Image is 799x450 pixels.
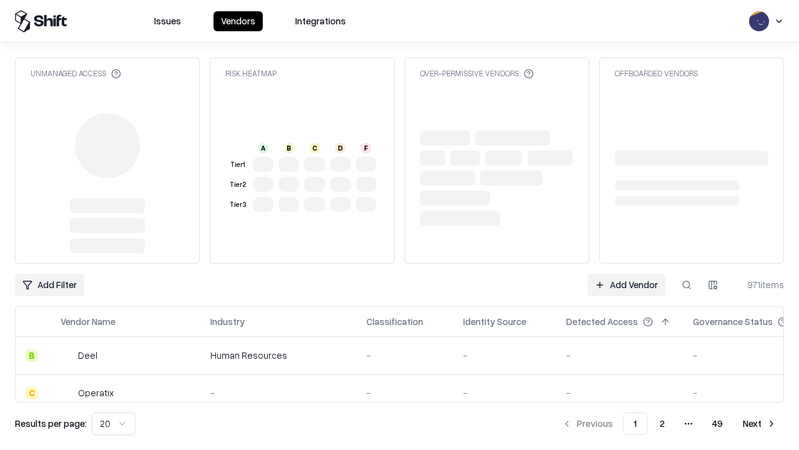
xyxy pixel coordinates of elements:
div: Human Resources [210,349,346,362]
div: - [366,386,443,399]
p: Results per page: [15,417,87,430]
a: Add Vendor [587,274,665,296]
div: B [284,143,294,153]
div: - [566,349,673,362]
button: Next [735,412,784,435]
button: Issues [147,11,189,31]
div: Classification [366,315,423,328]
div: Detected Access [566,315,638,328]
div: Tier 2 [228,179,248,190]
img: Operatix [61,387,73,399]
div: - [463,386,546,399]
nav: pagination [554,412,784,435]
div: - [366,349,443,362]
div: Tier 3 [228,199,248,210]
div: Industry [210,315,245,328]
div: C [310,143,320,153]
button: Integrations [288,11,353,31]
div: Operatix [78,386,114,399]
div: Deel [78,349,97,362]
img: Deel [61,349,73,362]
div: D [335,143,345,153]
div: - [463,349,546,362]
div: C [26,387,38,399]
div: A [258,143,268,153]
button: 49 [702,412,733,435]
div: Vendor Name [61,315,115,328]
div: 971 items [734,278,784,291]
div: Over-Permissive Vendors [420,68,534,79]
button: Add Filter [15,274,84,296]
div: Governance Status [693,315,773,328]
div: Tier 1 [228,159,248,170]
div: - [210,386,346,399]
div: B [26,349,38,362]
div: Unmanaged Access [31,68,121,79]
div: F [361,143,371,153]
button: 1 [623,412,647,435]
div: Offboarded Vendors [615,68,698,79]
button: Vendors [213,11,263,31]
div: Identity Source [463,315,526,328]
button: 2 [650,412,675,435]
div: Risk Heatmap [225,68,277,79]
div: - [566,386,673,399]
